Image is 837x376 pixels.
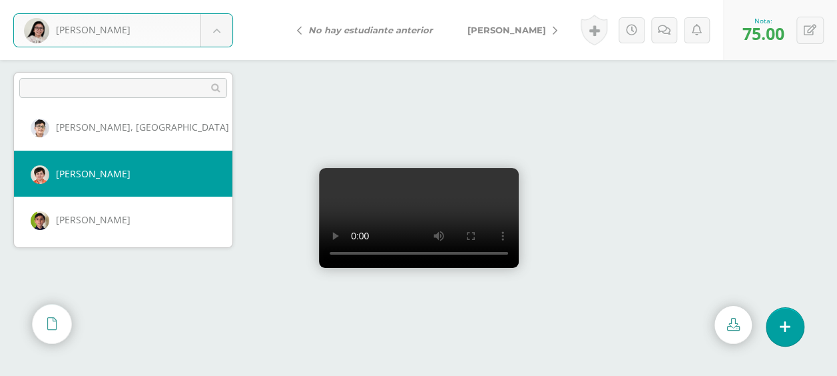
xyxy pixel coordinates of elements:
img: f54bc15b3ab84e2b7563901e3c5b9cc7.png [31,211,49,230]
span: [PERSON_NAME] [56,213,131,226]
span: [PERSON_NAME] [56,167,131,180]
img: abfeab00559883cffe63e5694b0165fa.png [31,119,49,137]
span: [PERSON_NAME], [GEOGRAPHIC_DATA] [56,121,229,133]
img: f1a956f4736143acb620eec18f8d54b9.png [31,165,49,184]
